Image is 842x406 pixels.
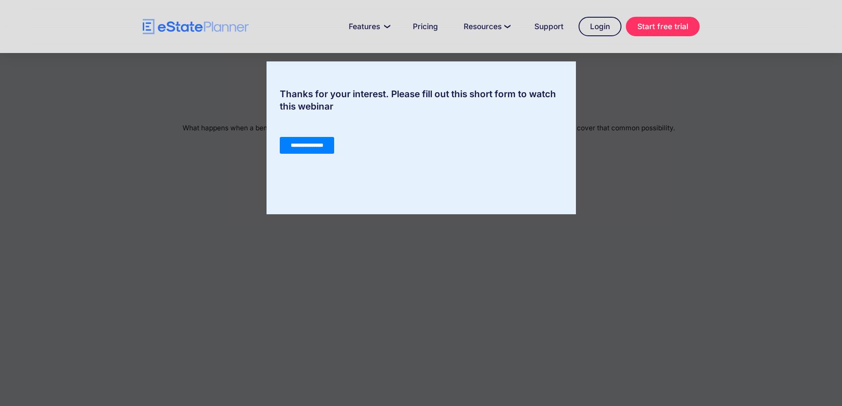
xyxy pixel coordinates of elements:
[143,19,249,34] a: home
[267,88,576,113] div: Thanks for your interest. Please fill out this short form to watch this webinar
[280,121,563,188] iframe: Form 0
[453,18,519,35] a: Resources
[626,17,700,36] a: Start free trial
[524,18,574,35] a: Support
[402,18,449,35] a: Pricing
[338,18,398,35] a: Features
[579,17,621,36] a: Login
